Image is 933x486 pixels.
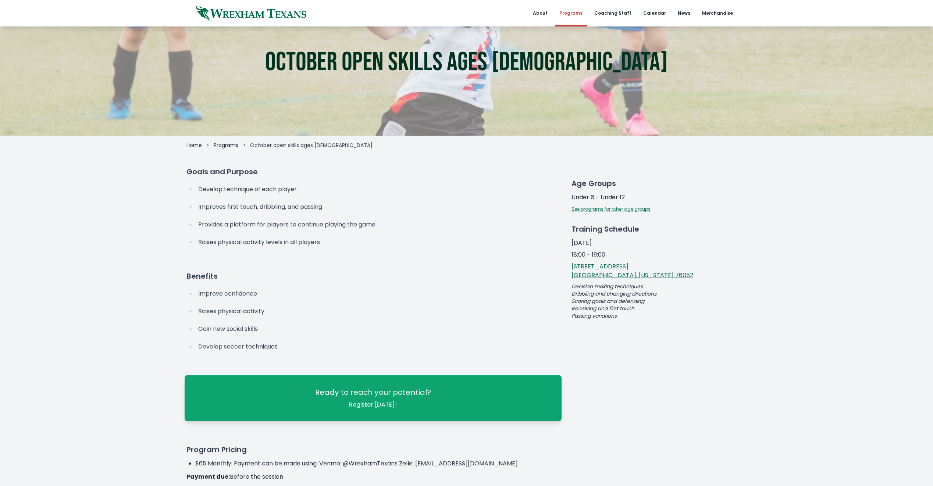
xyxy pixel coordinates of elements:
[186,472,560,481] div: Before the session
[206,142,209,149] li: >
[198,342,425,352] p: Develop soccer techniques
[571,297,693,305] p: Scoring goals and defending
[571,224,693,234] h3: Training Schedule
[571,290,693,297] p: Dribbling and changing directions
[571,305,693,312] p: Receiving and first touch
[198,324,425,334] p: Gain new social skills
[571,312,693,319] p: Passing variations
[198,219,425,230] p: Provides a platform for players to continue playing the game
[571,250,693,259] p: 18:00 - 19:00
[198,237,425,247] p: Raises physical activity levels in all players
[315,387,431,397] span: Ready to reach your potential?
[214,142,238,149] a: Programs
[198,184,425,194] p: Develop technique of each player
[349,400,397,409] span: Register [DATE]!
[571,283,693,290] p: Decision making techniques
[186,271,560,281] h3: Benefits
[265,49,668,76] h1: October open skills ages [DEMOGRAPHIC_DATA]
[571,193,693,202] p: Under 6 - Under 12
[250,142,373,149] span: October open skills ages [DEMOGRAPHIC_DATA]
[186,444,560,455] h3: Program Pricing
[571,178,693,189] h3: Age Groups
[186,142,202,149] a: Home
[198,289,425,299] p: Improve confidence
[571,206,651,212] a: See programs for other age groups
[186,167,560,177] h3: Goals and Purpose
[243,142,246,149] li: >
[198,202,425,212] p: Improves first touch, dribbling, and passing
[571,262,693,279] a: [STREET_ADDRESS][GEOGRAPHIC_DATA], [US_STATE] 76052
[198,306,425,317] p: Raises physical activity
[571,239,693,247] p: [DATE]
[186,472,230,481] strong: Payment due:
[185,375,562,421] a: Ready to reach your potential? Register [DATE]!
[195,459,560,468] li: $65 Monthly: Payment can be made using: Venmo: @WrexhamTexans Zelle: [EMAIL_ADDRESS][DOMAIN_NAME]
